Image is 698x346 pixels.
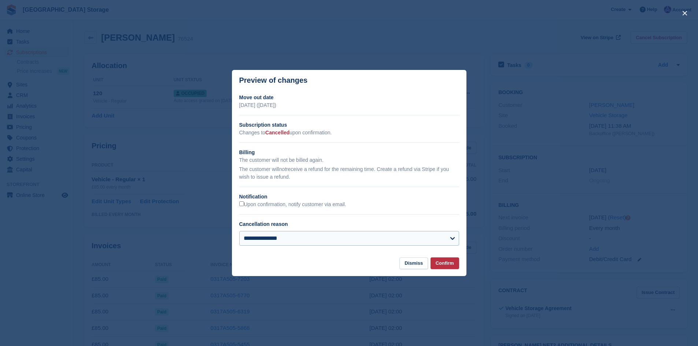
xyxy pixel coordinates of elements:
label: Upon confirmation, notify customer via email. [239,201,346,208]
h2: Notification [239,193,459,201]
p: Preview of changes [239,76,308,85]
p: The customer will receive a refund for the remaining time. Create a refund via Stripe if you wish... [239,165,459,181]
p: [DATE] ([DATE]) [239,101,459,109]
h2: Billing [239,149,459,156]
p: The customer will not be billed again. [239,156,459,164]
h2: Subscription status [239,121,459,129]
p: Changes to upon confirmation. [239,129,459,137]
button: Confirm [431,257,459,269]
button: close [679,7,691,19]
button: Dismiss [399,257,428,269]
span: Cancelled [265,130,289,135]
input: Upon confirmation, notify customer via email. [239,201,244,206]
em: not [279,166,286,172]
h2: Move out date [239,94,459,101]
label: Cancellation reason [239,221,288,227]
